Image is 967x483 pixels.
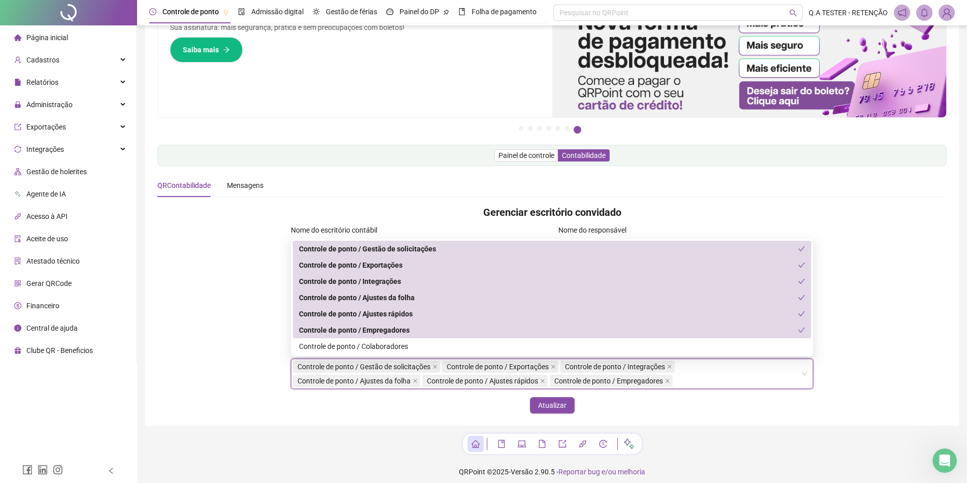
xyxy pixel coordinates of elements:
[26,56,59,64] span: Cadastros
[157,180,211,191] div: QRContabilidade
[558,468,645,476] span: Reportar bug e/ou melhoria
[551,364,556,369] span: close
[498,151,554,159] span: Painel de controle
[251,8,304,16] span: Admissão digital
[26,145,64,153] span: Integrações
[26,346,93,355] span: Clube QR - Beneficios
[413,378,418,383] span: close
[26,78,58,86] span: Relatórios
[564,126,570,131] button: 6
[789,9,797,17] span: search
[538,400,566,411] span: Atualizar
[432,364,438,369] span: close
[291,224,384,236] label: Nome do escritório contábil
[550,375,673,387] span: Controle de ponto / Empregadores
[170,22,540,33] p: Sua assinatura: mais segurança, prática e sem preocupações com boletos!
[162,8,219,16] span: Controle de ponto
[26,279,72,287] span: Gerar QRCode
[326,8,377,16] span: Gestão de férias
[38,465,48,475] span: linkedin
[422,375,548,387] span: Controle de ponto / Ajustes rápidos
[227,180,263,191] div: Mensagens
[14,101,21,108] span: lock
[14,302,21,309] span: dollar
[538,440,546,448] span: file
[14,34,21,41] span: home
[558,224,633,236] label: Nome do responsável
[798,278,805,285] span: check
[511,468,533,476] span: Versão
[555,126,560,131] button: 5
[299,308,798,319] div: Controle de ponto / Ajustes rápidos
[483,205,621,219] h4: Gerenciar escritório convidado
[293,241,811,257] div: Controle de ponto / Gestão de solicitações
[14,213,21,220] span: api
[108,467,115,474] span: left
[26,235,68,243] span: Aceite de uso
[14,280,21,287] span: qrcode
[809,7,888,18] span: Q.A TESTER - RETENÇÃO
[293,257,811,273] div: Controle de ponto / Exportações
[386,8,393,15] span: dashboard
[26,123,66,131] span: Exportações
[149,8,156,15] span: clock-circle
[574,126,581,134] button: 7
[497,440,506,448] span: book
[299,325,798,336] div: Controle de ponto / Empregadores
[798,310,805,317] span: check
[519,126,524,131] button: 1
[26,257,80,265] span: Atestado técnico
[932,448,957,473] iframe: Intercom live chat
[537,126,542,131] button: 3
[299,292,798,303] div: Controle de ponto / Ajustes da folha
[313,8,320,15] span: sun
[518,440,526,448] span: laptop
[299,243,798,254] div: Controle de ponto / Gestão de solicitações
[223,9,229,15] span: pushpin
[293,306,811,322] div: Controle de ponto / Ajustes rápidos
[26,168,87,176] span: Gestão de holerites
[14,79,21,86] span: file
[299,276,798,287] div: Controle de ponto / Integrações
[14,168,21,175] span: apartment
[14,146,21,153] span: sync
[26,302,59,310] span: Financeiro
[897,8,907,17] span: notification
[554,375,663,387] span: Controle de ponto / Empregadores
[293,361,440,373] span: Controle de ponto / Gestão de solicitações
[14,347,21,354] span: gift
[14,56,21,63] span: user-add
[293,375,420,387] span: Controle de ponto / Ajustes da folha
[599,440,607,448] span: history
[14,235,21,242] span: audit
[939,5,954,20] img: 36612
[472,8,537,16] span: Folha de pagamento
[14,257,21,265] span: solution
[558,440,566,448] span: export
[26,101,73,109] span: Administração
[530,397,575,413] button: Atualizar
[223,46,230,53] span: arrow-right
[546,126,551,131] button: 4
[297,375,411,387] span: Controle de ponto / Ajustes da folha
[22,465,32,475] span: facebook
[798,327,805,334] span: check
[458,8,465,15] span: book
[399,8,439,16] span: Painel do DP
[665,378,670,383] span: close
[565,361,665,372] span: Controle de ponto / Integrações
[14,123,21,131] span: export
[26,190,66,198] span: Agente de IA
[297,361,430,372] span: Controle de ponto / Gestão de solicitações
[26,212,68,220] span: Acesso à API
[447,361,549,372] span: Controle de ponto / Exportações
[560,361,675,373] span: Controle de ponto / Integrações
[798,294,805,301] span: check
[293,338,811,355] div: Controle de ponto / Colaboradores
[293,273,811,289] div: Controle de ponto / Integrações
[170,37,243,62] button: Saiba mais
[442,361,558,373] span: Controle de ponto / Exportações
[26,324,78,332] span: Central de ajuda
[579,440,587,448] span: api
[798,262,805,269] span: check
